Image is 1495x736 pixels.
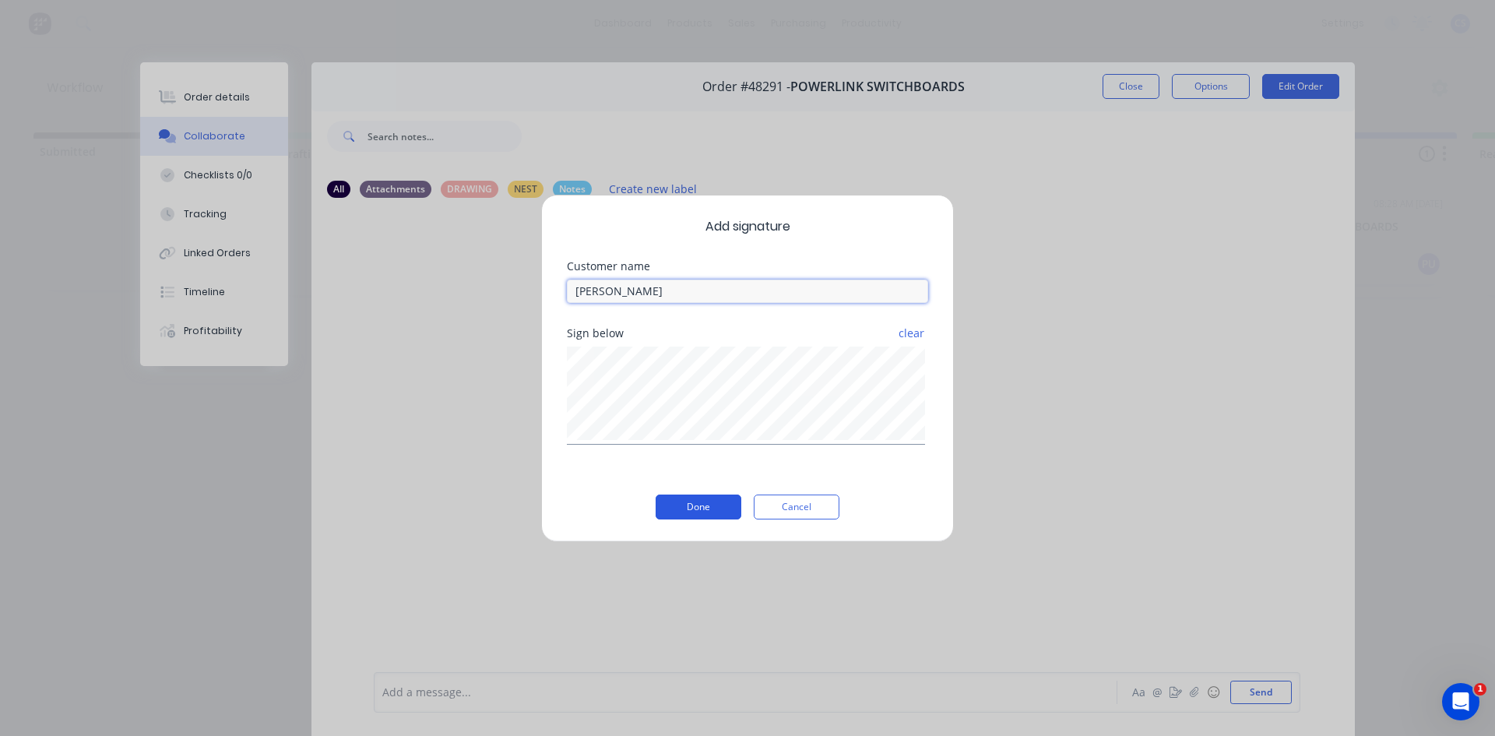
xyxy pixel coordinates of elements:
[898,319,925,347] button: clear
[567,261,928,272] div: Customer name
[567,217,928,236] span: Add signature
[567,280,928,303] input: Enter customer name
[1442,683,1479,720] iframe: Intercom live chat
[754,495,839,519] button: Cancel
[1474,683,1486,696] span: 1
[656,495,741,519] button: Done
[567,328,928,339] div: Sign below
